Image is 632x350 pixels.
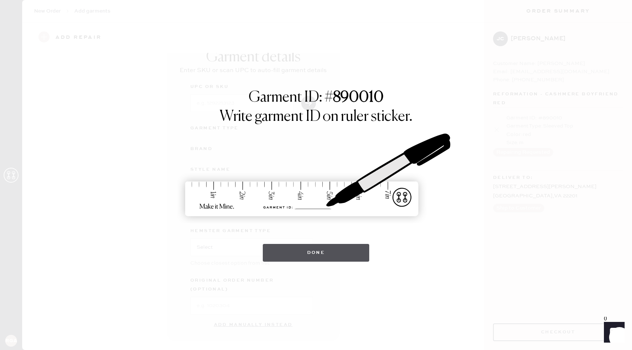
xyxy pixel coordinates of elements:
[249,89,384,108] h1: Garment ID: #
[597,317,629,349] iframe: Front Chat
[333,90,384,105] strong: 890010
[263,244,370,262] button: Done
[177,115,455,237] img: ruler-sticker-sharpie.svg
[220,108,412,126] h1: Write garment ID on ruler sticker.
